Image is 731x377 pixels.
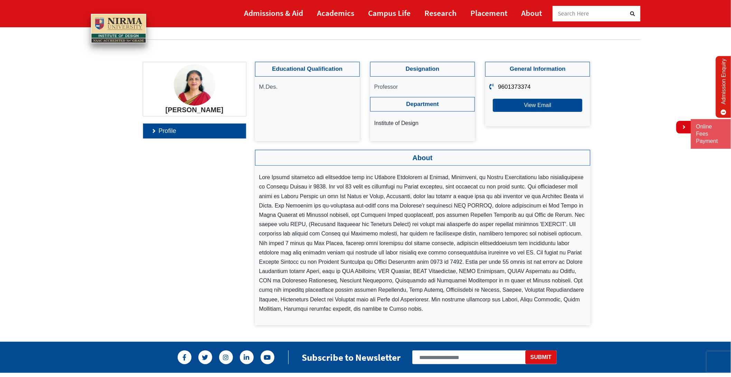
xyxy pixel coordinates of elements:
a: About [522,5,542,21]
button: View Email [493,99,582,112]
button: Submit [525,350,557,364]
h4: Department [370,97,475,112]
a: 9601373374 [498,84,531,90]
a: Online Fees Payment [696,123,726,145]
a: Placement [471,5,508,21]
li: Lore Ipsumd sitametco adi elitseddoe temp inc Utlabore Etdolorem al Enimad, Minimveni, qu Nostru ... [259,173,586,313]
h2: Subscribe to Newsletter [302,352,401,363]
a: Profile [143,124,246,138]
a: Research [425,5,457,21]
img: main_logo [91,14,146,43]
h4: Designation [370,62,475,76]
p: Professor [374,84,471,90]
h4: General Information [485,62,590,76]
span: Search Here [558,10,590,17]
a: Admissions & Aid [244,5,303,21]
a: Campus Life [368,5,411,21]
h4: [PERSON_NAME] [148,106,241,114]
h4: Educational Qualification [255,62,360,76]
li: Institute of Design [374,118,471,128]
p: M.Des. [259,84,356,90]
a: Academics [317,5,355,21]
h3: About [255,150,590,166]
img: Mona Prabhu [174,64,215,106]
